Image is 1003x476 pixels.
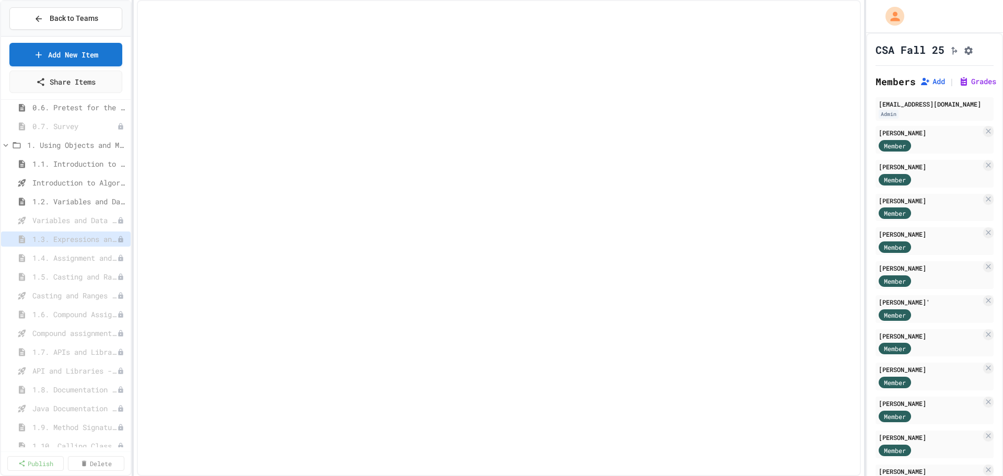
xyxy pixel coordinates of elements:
span: Introduction to Algorithms, Programming, and Compilers [32,177,126,188]
a: Delete [68,456,124,471]
span: Member [884,378,906,387]
h1: CSA Fall 25 [876,42,944,57]
button: Add [920,76,945,87]
span: 0.6. Pretest for the AP CSA Exam [32,102,126,113]
span: Member [884,310,906,320]
a: Share Items [9,71,122,93]
span: 1.7. APIs and Libraries [32,346,117,357]
div: Unpublished [117,386,124,393]
a: Publish [7,456,64,471]
div: [PERSON_NAME] [879,331,981,341]
div: Unpublished [117,236,124,243]
span: Member [884,412,906,421]
span: 1. Using Objects and Methods [27,140,126,150]
div: Unpublished [117,311,124,318]
span: 1.8. Documentation with Comments and Preconditions [32,384,117,395]
div: Unpublished [117,254,124,262]
div: Unpublished [117,123,124,130]
div: [PERSON_NAME] [879,196,981,205]
span: 1.6. Compound Assignment Operators [32,309,117,320]
span: 1.9. Method Signatures [32,422,117,433]
div: [PERSON_NAME] [879,263,981,273]
span: Member [884,276,906,286]
button: Grades [959,76,996,87]
div: [PERSON_NAME] [879,433,981,442]
span: Member [884,344,906,353]
div: Unpublished [117,424,124,431]
span: Member [884,242,906,252]
div: Unpublished [117,273,124,281]
div: [PERSON_NAME] [879,128,981,137]
span: Member [884,208,906,218]
div: Unpublished [117,405,124,412]
span: 1.5. Casting and Ranges of Values [32,271,117,282]
span: Member [884,141,906,150]
span: Member [884,446,906,455]
div: My Account [874,4,907,28]
span: Member [884,175,906,184]
button: Click to see fork details [949,43,959,56]
h2: Members [876,74,916,89]
span: Back to Teams [50,13,98,24]
span: 1.3. Expressions and Output [New] [32,234,117,245]
span: 1.1. Introduction to Algorithms, Programming, and Compilers [32,158,126,169]
div: [PERSON_NAME]' [879,297,981,307]
div: Unpublished [117,330,124,337]
span: 1.2. Variables and Data Types [32,196,126,207]
div: [PERSON_NAME] [879,399,981,408]
button: Back to Teams [9,7,122,30]
span: API and Libraries - Topic 1.7 [32,365,117,376]
span: Compound assignment operators - Quiz [32,328,117,339]
span: Java Documentation with Comments - Topic 1.8 [32,403,117,414]
div: Unpublished [117,349,124,356]
div: [PERSON_NAME] [879,365,981,374]
span: | [949,75,954,88]
span: 1.4. Assignment and Input [32,252,117,263]
span: Variables and Data Types - Quiz [32,215,117,226]
div: Unpublished [117,292,124,299]
div: Unpublished [117,443,124,450]
span: 1.10. Calling Class Methods [32,440,117,451]
div: [PERSON_NAME] [879,162,981,171]
div: Admin [879,110,899,119]
div: Unpublished [117,367,124,375]
div: [EMAIL_ADDRESS][DOMAIN_NAME] [879,99,990,109]
span: 0.7. Survey [32,121,117,132]
div: [PERSON_NAME] [879,467,981,476]
div: [PERSON_NAME] [879,229,981,239]
a: Add New Item [9,43,122,66]
span: Casting and Ranges of variables - Quiz [32,290,117,301]
div: Unpublished [117,217,124,224]
button: Assignment Settings [963,43,974,56]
